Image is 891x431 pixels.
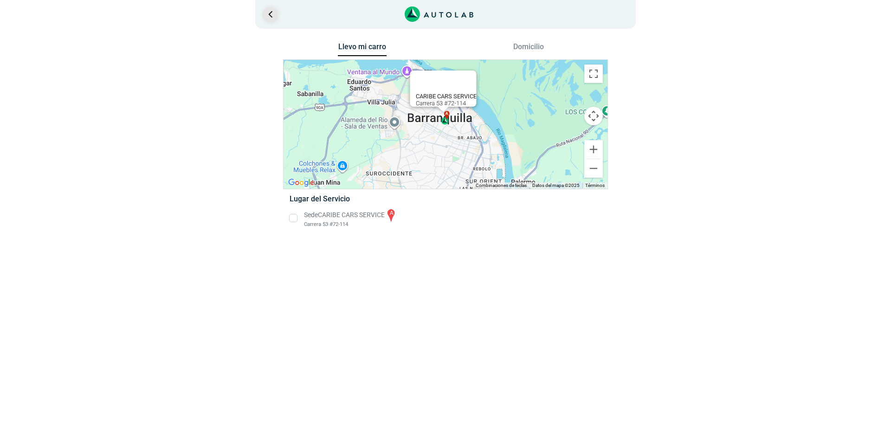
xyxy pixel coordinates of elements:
[286,177,316,189] a: Abre esta zona en Google Maps (se abre en una nueva ventana)
[584,140,603,159] button: Ampliar
[416,93,477,107] div: Carrera 53 #72-114
[584,64,603,83] button: Cambiar a la vista en pantalla completa
[532,183,580,188] span: Datos del mapa ©2025
[585,183,605,188] a: Términos (se abre en una nueva pestaña)
[584,107,603,125] button: Controles de visualización del mapa
[456,68,478,90] button: Cerrar
[290,194,601,203] h5: Lugar del Servicio
[476,182,527,189] button: Combinaciones de teclas
[286,177,316,189] img: Google
[445,111,448,117] span: a
[584,159,603,178] button: Reducir
[405,9,474,18] a: Link al sitio de autolab
[504,42,553,56] button: Domicilio
[416,93,477,100] b: CARIBE CARS SERVICE
[338,42,387,57] button: Llevo mi carro
[263,7,278,22] a: Ir al paso anterior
